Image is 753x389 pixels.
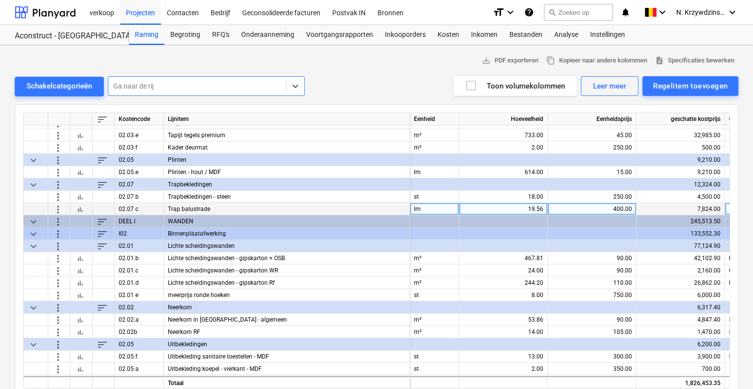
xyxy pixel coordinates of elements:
[482,56,491,65] span: save_alt
[640,154,721,166] div: 9,210.00
[52,338,64,350] span: more_vert
[28,301,39,313] span: keyboard_arrow_down
[410,363,459,375] div: st
[640,326,721,338] div: 1,470.00
[410,166,459,179] div: lm
[164,166,410,179] div: Plinten - hout / MDF
[115,363,164,375] div: 02.05 a
[581,76,638,96] button: Leer meer
[548,25,584,45] a: Analyse
[548,113,636,125] div: Eenheidsprijs
[28,338,39,350] span: keyboard_arrow_down
[115,375,164,388] div: 02.05 b
[52,363,64,375] span: more_vert
[206,25,235,45] a: RFQ's
[463,252,543,265] div: 467.81
[27,80,92,92] div: Schakelcategorieën
[96,240,108,252] span: sort
[642,76,738,96] button: Regelitem toevoegen
[640,375,721,388] div: 1,600.00
[640,252,721,265] div: 42,102.90
[552,129,632,142] div: 45.00
[52,252,64,264] span: more_vert
[552,314,632,326] div: 90.00
[584,25,631,45] a: Instellingen
[115,129,164,142] div: 02.03.e
[640,363,721,375] div: 700.00
[640,203,721,215] div: 7,824.00
[76,254,84,262] span: bar_chart
[76,316,84,324] span: bar_chart
[410,277,459,289] div: m²
[76,267,84,274] span: bar_chart
[164,351,410,363] div: Uitbekleding sanitaire toestellen - MDF
[432,25,465,45] a: Kosten
[115,142,164,154] div: 02.03 f
[463,166,543,179] div: 614.00
[52,166,64,178] span: more_vert
[552,252,632,265] div: 90.00
[465,25,503,45] div: Inkomen
[164,265,410,277] div: Lichte scheidingswanden - gipskarton WR
[478,53,542,68] button: PDF exporteren
[76,168,84,176] span: bar_chart
[463,314,543,326] div: 53.86
[552,363,632,375] div: 350.00
[76,291,84,299] span: bar_chart
[52,179,64,190] span: more_vert
[653,80,727,92] div: Regelitem toevoegen
[96,113,108,125] span: sort
[640,228,721,240] div: 133,552.30
[640,166,721,179] div: 9,210.00
[52,351,64,362] span: more_vert
[164,375,410,388] div: Uitbekleding koepel - rond
[552,277,632,289] div: 110.00
[115,203,164,215] div: 02.07 c
[52,228,64,239] span: more_vert
[379,25,432,45] div: Inkooporders
[96,215,108,227] span: sort
[115,289,164,301] div: 02.01 e
[76,328,84,336] span: bar_chart
[636,113,725,125] div: geschatte kostprijs
[542,53,651,68] button: Kopieer naar andere kolommen
[726,6,738,18] i: keyboard_arrow_down
[164,113,410,125] div: Lijnitem
[52,154,64,166] span: more_vert
[640,240,721,252] div: 77,124.90
[115,314,164,326] div: 02.02.a
[552,191,632,203] div: 250.00
[410,142,459,154] div: m²
[52,277,64,289] span: more_vert
[300,25,379,45] a: Voortgangsrapporten
[164,154,410,166] div: Plinten
[410,326,459,338] div: m²
[129,25,164,45] a: Raming
[164,363,410,375] div: Uitbekleding koepel - vierkant - MDF
[503,25,548,45] a: Bestanden
[164,252,410,265] div: Lichte scheidingswanden - gipskarton + OSB
[76,144,84,151] span: bar_chart
[52,129,64,141] span: more_vert
[15,31,117,41] div: Aconstruct - [GEOGRAPHIC_DATA]
[463,351,543,363] div: 13.00
[463,203,543,215] div: 19.56
[96,179,108,190] span: sort
[115,351,164,363] div: 02.05.f
[96,301,108,313] span: sort
[463,191,543,203] div: 18.00
[524,6,534,18] i: Kennis basis
[96,338,108,350] span: sort
[410,252,459,265] div: m²
[640,338,721,351] div: 6,200.00
[544,4,613,21] button: Zoeken op
[463,326,543,338] div: 14.00
[164,314,410,326] div: Neerkom in [GEOGRAPHIC_DATA] - algemeen
[52,265,64,276] span: more_vert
